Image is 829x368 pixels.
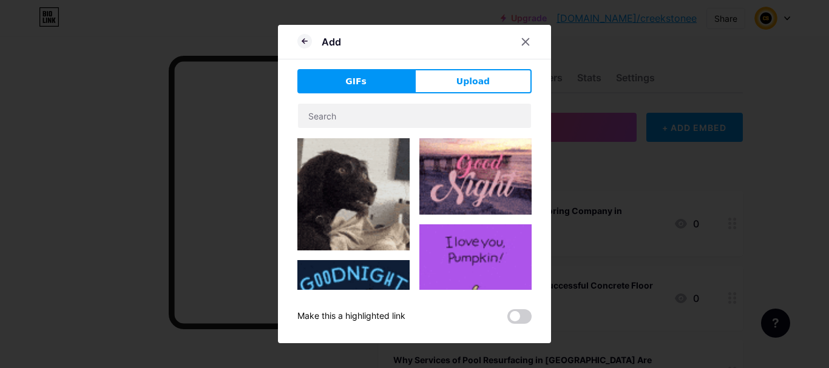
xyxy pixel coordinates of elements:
button: Upload [414,69,532,93]
div: Make this a highlighted link [297,309,405,324]
button: GIFs [297,69,414,93]
input: Search [298,104,531,128]
img: Gihpy [419,138,532,215]
div: Add [322,35,341,49]
span: GIFs [345,75,367,88]
img: Gihpy [297,138,410,250]
img: Gihpy [419,224,532,336]
span: Upload [456,75,490,88]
